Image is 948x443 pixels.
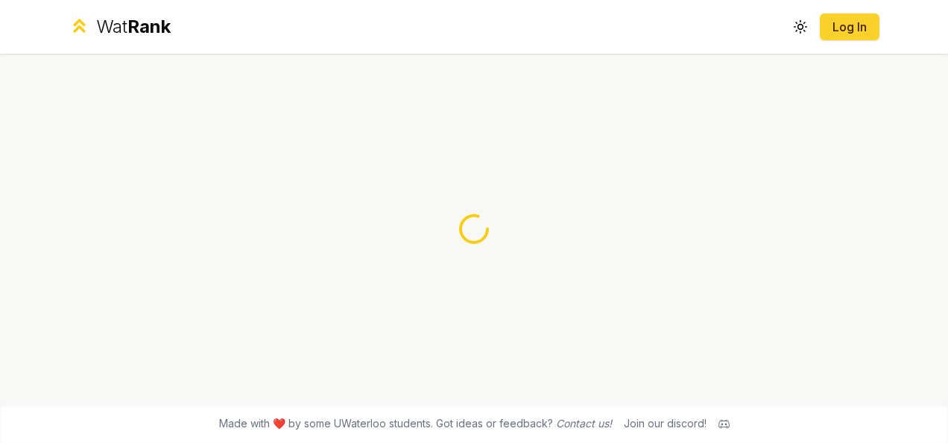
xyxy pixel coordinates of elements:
[624,416,707,431] div: Join our discord!
[820,13,879,40] button: Log In
[556,417,612,430] a: Contact us!
[219,416,612,431] span: Made with ❤️ by some UWaterloo students. Got ideas or feedback?
[127,16,171,37] span: Rank
[69,15,171,39] a: WatRank
[96,15,171,39] div: Wat
[832,18,868,36] a: Log In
